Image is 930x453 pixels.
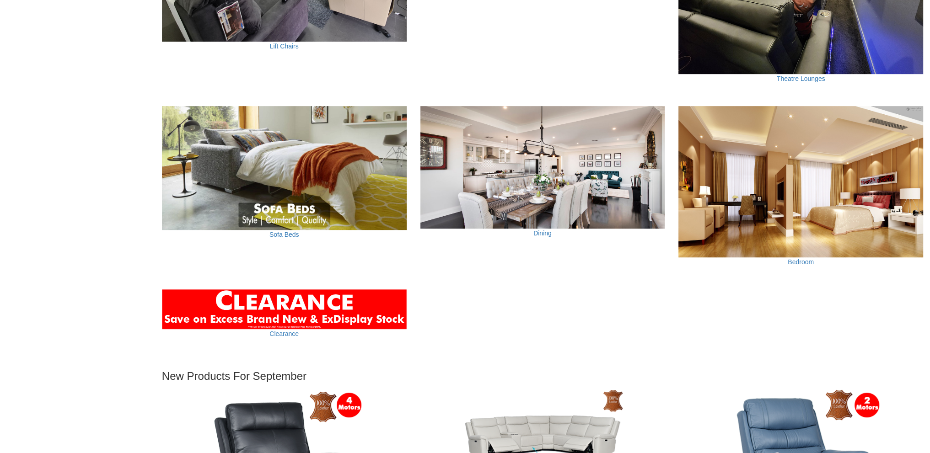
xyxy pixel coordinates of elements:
[162,106,407,229] img: Sofa Beds
[420,106,665,228] img: Dining
[678,106,923,257] img: Bedroom
[162,289,407,329] img: Clearance
[162,370,923,382] h3: New Products For September
[270,43,299,50] a: Lift Chairs
[788,258,814,266] a: Bedroom
[269,231,299,238] a: Sofa Beds
[777,75,825,82] a: Theatre Lounges
[533,229,552,237] a: Dining
[269,330,299,337] a: Clearance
